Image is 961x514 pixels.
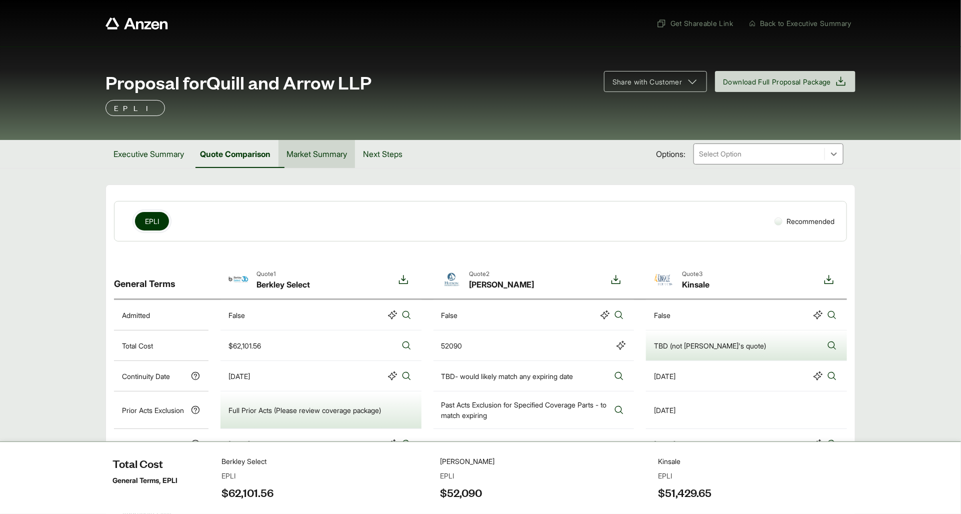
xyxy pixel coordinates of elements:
button: Market Summary [278,140,355,168]
span: Berkley Select [256,278,310,290]
div: A+ (Superior) [228,469,270,480]
div: 52090 [441,340,462,351]
div: [DATE] [654,439,675,449]
button: Download option [819,269,839,290]
p: Pending Prior Dates [122,439,185,449]
a: Anzen website [105,17,168,29]
div: [DATE] [654,405,675,415]
button: Executive Summary [105,140,192,168]
span: Options: [656,148,685,160]
div: TBD- would likely match any expiring date [441,371,573,381]
button: Quote Comparison [192,140,278,168]
p: Rating [122,469,141,480]
div: False [441,310,458,320]
span: Back to Executive Summary [760,18,851,28]
div: $1,000,000 [441,503,478,514]
div: A+ (Superior) [441,469,483,480]
span: Kinsale [682,278,709,290]
p: Prior Acts Exclusion [122,405,184,415]
div: $62,101.56 [228,340,261,351]
button: Download option [393,269,413,290]
div: False [228,310,245,320]
button: EPLI [135,212,169,230]
div: False [654,310,670,320]
span: Proposal for Quill and Arrow LLP [105,72,371,92]
img: Hudson-Logo [441,269,461,289]
p: Continuity Date [122,371,170,381]
button: Back to Executive Summary [745,14,855,32]
div: Full Prior Acts (Please review coverage package) [228,405,381,415]
button: Next Steps [355,140,410,168]
button: Get Shareable Link [652,14,737,32]
div: [DATE] [228,439,250,449]
div: A (Excellent) [654,469,692,480]
img: Berkley Select-Logo [228,269,248,289]
p: Total Cost [122,340,153,351]
div: [DATE] [654,371,675,381]
button: Download option [606,269,626,290]
div: $1,000,000 [228,503,265,514]
div: Past Acts Exclusion for Specified Coverage Parts - to match expiring [441,399,608,420]
div: $1,000,000 [654,503,691,514]
span: Get Shareable Link [656,18,733,28]
span: Download Full Proposal Package [723,76,831,87]
div: TBD (not [PERSON_NAME]'s quote) [654,340,766,351]
span: Quote 2 [469,269,534,278]
div: Recommended [770,212,838,230]
img: Kinsale-Logo [654,269,674,289]
span: Quote 3 [682,269,709,278]
button: Download Full Proposal Package [715,71,856,92]
div: General Terms [114,261,208,298]
div: [DATE] [228,371,250,381]
p: Admitted [122,310,150,320]
span: Share with Customer [612,76,682,87]
button: Share with Customer [604,71,707,92]
p: EPLI [114,102,156,114]
span: [PERSON_NAME] [469,278,534,290]
span: Quote 1 [256,269,310,278]
div: Per quote, will consider matching [441,439,545,449]
span: EPLI [145,216,159,226]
